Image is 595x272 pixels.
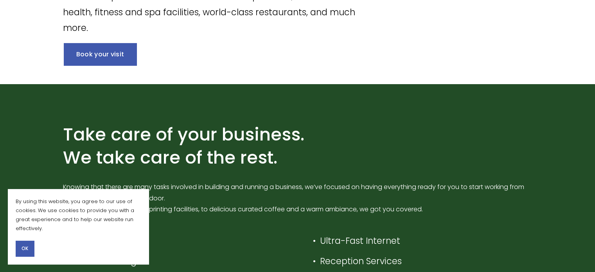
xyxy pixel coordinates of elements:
p: Mail Handling [79,253,251,269]
button: OK [16,241,34,256]
span: OK [22,245,28,252]
a: Book your visit [64,43,137,65]
p: Ultra-Fast Internet [320,233,532,249]
p: Reception Services [320,253,532,269]
section: Cookie banner [8,189,149,264]
p: Knowing that there are many tasks involved in building and running a business, we’ve focused on h... [63,182,532,215]
h2: Take care of your business. We take care of the rest. [63,123,532,169]
p: By using this website, you agree to our use of cookies. We use cookies to provide you with a grea... [16,197,141,233]
p: 24/7 Access [79,233,251,249]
